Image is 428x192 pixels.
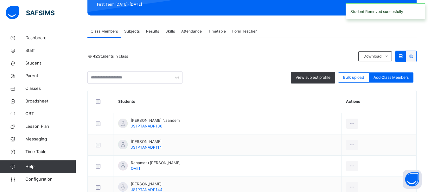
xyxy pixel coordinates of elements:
[25,98,76,104] span: Broadsheet
[346,3,425,19] div: Student Removed succesfully
[25,85,76,92] span: Classes
[296,75,330,80] span: View subject profile
[131,145,162,150] span: JS1PTANADP114
[131,181,163,187] span: [PERSON_NAME]
[93,53,128,59] span: Students in class
[341,90,416,113] th: Actions
[131,166,140,171] span: QA51
[181,28,202,34] span: Attendance
[25,176,76,183] span: Configuration
[6,6,54,19] img: safsims
[25,111,76,117] span: CBT
[93,54,98,59] b: 42
[25,47,76,54] span: Staff
[131,187,163,192] span: JS1PTANADP144
[131,118,180,123] span: [PERSON_NAME] Naandem
[25,136,76,142] span: Messaging
[25,123,76,130] span: Lesson Plan
[363,53,381,59] span: Download
[25,73,76,79] span: Parent
[25,164,76,170] span: Help
[403,170,422,189] button: Open asap
[343,75,364,80] span: Bulk upload
[165,28,175,34] span: Skills
[25,60,76,66] span: Student
[91,28,118,34] span: Class Members
[25,35,76,41] span: Dashboard
[232,28,257,34] span: Form Teacher
[146,28,159,34] span: Results
[131,160,181,166] span: Rahamatu [PERSON_NAME]
[131,124,162,128] span: JS1PTANADP136
[124,28,140,34] span: Subjects
[374,75,409,80] span: Add Class Members
[208,28,226,34] span: Timetable
[113,90,342,113] th: Students
[25,149,76,155] span: Time Table
[131,139,162,145] span: [PERSON_NAME]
